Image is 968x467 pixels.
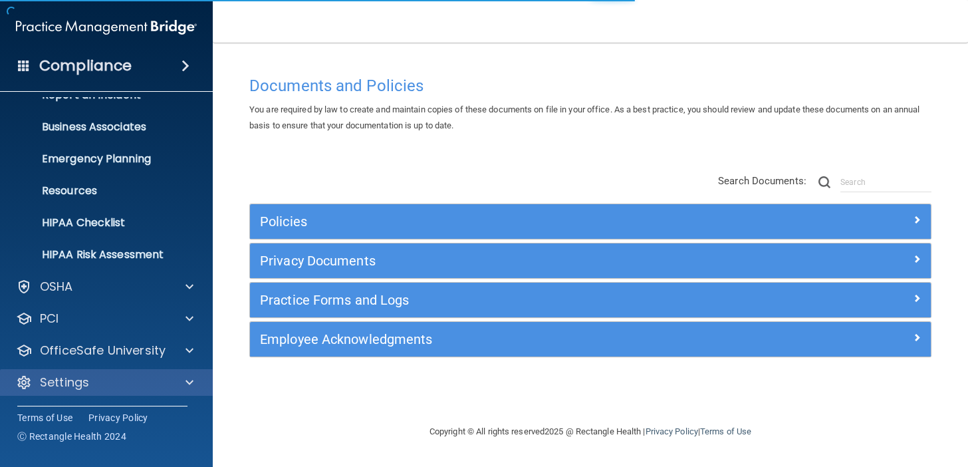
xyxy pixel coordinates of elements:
[260,329,921,350] a: Employee Acknowledgments
[260,214,751,229] h5: Policies
[39,57,132,75] h4: Compliance
[40,311,59,327] p: PCI
[17,430,126,443] span: Ⓒ Rectangle Health 2024
[840,172,931,192] input: Search
[16,343,193,359] a: OfficeSafe University
[738,398,952,451] iframe: Drift Widget Chat Controller
[9,152,190,166] p: Emergency Planning
[9,120,190,134] p: Business Associates
[40,375,89,390] p: Settings
[260,332,751,347] h5: Employee Acknowledgments
[260,253,751,268] h5: Privacy Documents
[17,411,72,424] a: Terms of Use
[645,426,697,436] a: Privacy Policy
[9,216,190,230] p: HIPAA Checklist
[40,279,73,295] p: OSHA
[260,289,921,311] a: Practice Forms and Logs
[249,104,919,130] span: You are required by law to create and maintain copies of these documents on file in your office. ...
[818,176,830,188] img: ic-search.3b580494.png
[700,426,751,436] a: Terms of Use
[9,248,190,261] p: HIPAA Risk Assessment
[9,184,190,198] p: Resources
[260,293,751,307] h5: Practice Forms and Logs
[9,88,190,102] p: Report an Incident
[260,250,921,271] a: Privacy Documents
[718,175,806,187] span: Search Documents:
[16,14,197,41] img: PMB logo
[88,411,148,424] a: Privacy Policy
[249,77,931,94] h4: Documents and Policies
[260,211,921,232] a: Policies
[348,410,833,453] div: Copyright © All rights reserved 2025 @ Rectangle Health | |
[16,311,193,327] a: PCI
[16,279,193,295] a: OSHA
[16,375,193,390] a: Settings
[40,343,166,359] p: OfficeSafe University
